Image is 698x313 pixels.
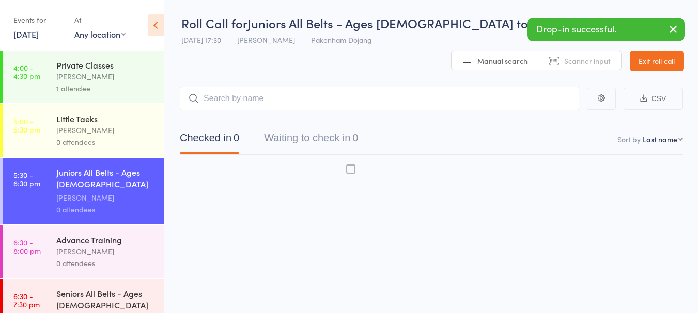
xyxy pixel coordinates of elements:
[180,87,579,110] input: Search by name
[13,28,39,40] a: [DATE]
[56,192,155,204] div: [PERSON_NAME]
[630,51,684,71] a: Exit roll call
[56,136,155,148] div: 0 attendees
[56,167,155,192] div: Juniors All Belts - Ages [DEMOGRAPHIC_DATA] yrs
[3,225,164,278] a: 6:30 -8:00 pmAdvance Training[PERSON_NAME]0 attendees
[234,132,239,143] div: 0
[56,204,155,216] div: 0 attendees
[74,11,126,28] div: At
[56,83,155,94] div: 1 attendee
[264,127,358,154] button: Waiting to check in0
[56,71,155,83] div: [PERSON_NAME]
[311,35,372,45] span: Pakenham Dojang
[56,124,155,136] div: [PERSON_NAME]
[56,59,155,71] div: Private Classes
[352,132,358,143] div: 0
[624,88,683,110] button: CSV
[56,257,155,269] div: 0 attendees
[56,288,155,313] div: Seniors All Belts - Ages [DEMOGRAPHIC_DATA] and up
[13,238,41,255] time: 6:30 - 8:00 pm
[13,63,40,80] time: 4:00 - 4:30 pm
[527,18,685,41] div: Drop-in successful.
[617,134,641,144] label: Sort by
[237,35,295,45] span: [PERSON_NAME]
[56,234,155,245] div: Advance Training
[3,104,164,157] a: 5:00 -5:30 pmLittle Taeks[PERSON_NAME]0 attendees
[13,171,40,187] time: 5:30 - 6:30 pm
[13,292,40,308] time: 6:30 - 7:30 pm
[181,14,247,31] span: Roll Call for
[180,127,239,154] button: Checked in0
[13,11,64,28] div: Events for
[13,117,40,134] time: 5:00 - 5:30 pm
[643,134,677,144] div: Last name
[56,245,155,257] div: [PERSON_NAME]
[3,51,164,103] a: 4:00 -4:30 pmPrivate Classes[PERSON_NAME]1 attendee
[181,35,221,45] span: [DATE] 17:30
[56,113,155,124] div: Little Taeks
[564,56,611,66] span: Scanner input
[74,28,126,40] div: Any location
[3,158,164,224] a: 5:30 -6:30 pmJuniors All Belts - Ages [DEMOGRAPHIC_DATA] yrs[PERSON_NAME]0 attendees
[477,56,528,66] span: Manual search
[247,14,540,31] span: Juniors All Belts - Ages [DEMOGRAPHIC_DATA] to …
